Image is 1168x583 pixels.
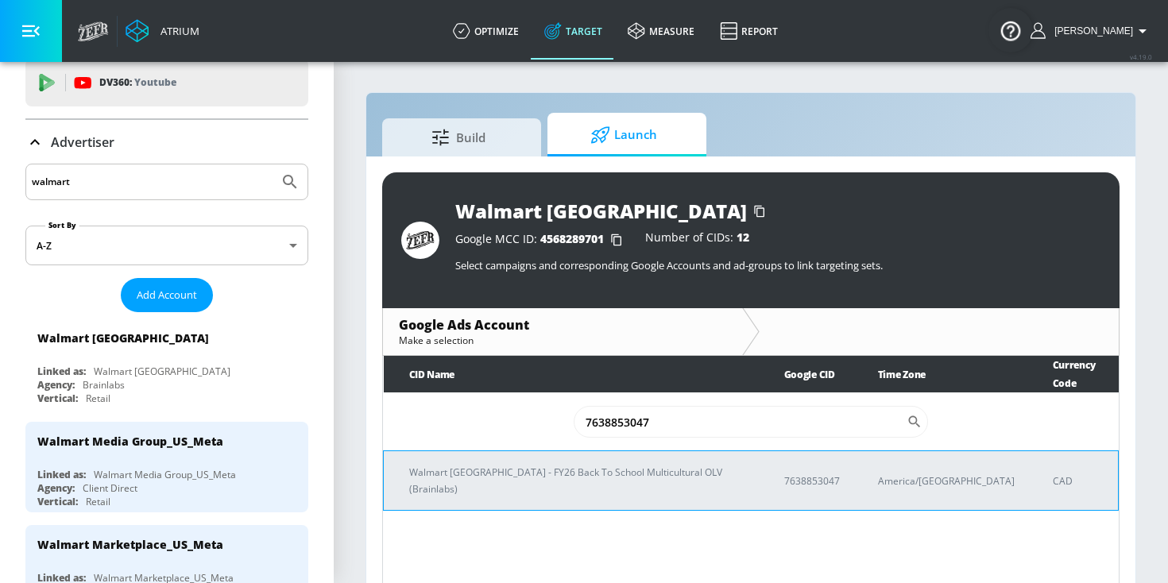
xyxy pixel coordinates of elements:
[399,334,726,347] div: Make a selection
[25,120,308,164] div: Advertiser
[409,464,746,497] p: Walmart [GEOGRAPHIC_DATA] - FY26 Back To School Multicultural OLV (Brainlabs)
[37,434,223,449] div: Walmart Media Group_US_Meta
[574,406,907,438] input: Search CID Name or Number
[83,378,125,392] div: Brainlabs
[37,330,209,346] div: Walmart [GEOGRAPHIC_DATA]
[51,133,114,151] p: Advertiser
[1031,21,1152,41] button: [PERSON_NAME]
[121,278,213,312] button: Add Account
[784,473,840,489] p: 7638853047
[94,365,230,378] div: Walmart [GEOGRAPHIC_DATA]
[25,319,308,409] div: Walmart [GEOGRAPHIC_DATA]Linked as:Walmart [GEOGRAPHIC_DATA]Agency:BrainlabsVertical:Retail
[126,19,199,43] a: Atrium
[383,308,742,355] div: Google Ads AccountMake a selection
[25,422,308,512] div: Walmart Media Group_US_MetaLinked as:Walmart Media Group_US_MetaAgency:Client DirectVertical:Retail
[384,356,759,393] th: CID Name
[398,118,519,156] span: Build
[574,406,929,438] div: Search CID Name or Number
[37,468,86,481] div: Linked as:
[1130,52,1152,61] span: v 4.19.0
[83,481,137,495] div: Client Direct
[86,392,110,405] div: Retail
[737,230,749,245] span: 12
[37,392,78,405] div: Vertical:
[615,2,707,60] a: measure
[440,2,532,60] a: optimize
[37,378,75,392] div: Agency:
[273,164,307,199] button: Submit Search
[853,356,1027,393] th: Time Zone
[532,2,615,60] a: Target
[25,59,308,106] div: DV360: Youtube
[37,495,78,508] div: Vertical:
[455,232,629,248] div: Google MCC ID:
[37,537,223,552] div: Walmart Marketplace_US_Meta
[707,2,791,60] a: Report
[45,220,79,230] label: Sort By
[99,74,176,91] p: DV360:
[137,286,197,304] span: Add Account
[988,8,1033,52] button: Open Resource Center
[25,226,308,265] div: A-Z
[154,24,199,38] div: Atrium
[645,232,749,248] div: Number of CIDs:
[759,356,853,393] th: Google CID
[94,468,236,481] div: Walmart Media Group_US_Meta
[1053,473,1105,489] p: CAD
[399,316,726,334] div: Google Ads Account
[455,258,1100,272] p: Select campaigns and corresponding Google Accounts and ad-groups to link targeting sets.
[540,231,604,246] span: 4568289701
[1048,25,1133,37] span: login as: carolyn.xue@zefr.com
[37,481,75,495] div: Agency:
[134,74,176,91] p: Youtube
[37,365,86,378] div: Linked as:
[1027,356,1119,393] th: Currency Code
[455,198,747,224] div: Walmart [GEOGRAPHIC_DATA]
[86,495,110,508] div: Retail
[563,116,684,154] span: Launch
[32,172,273,192] input: Search by name
[878,473,1015,489] p: America/[GEOGRAPHIC_DATA]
